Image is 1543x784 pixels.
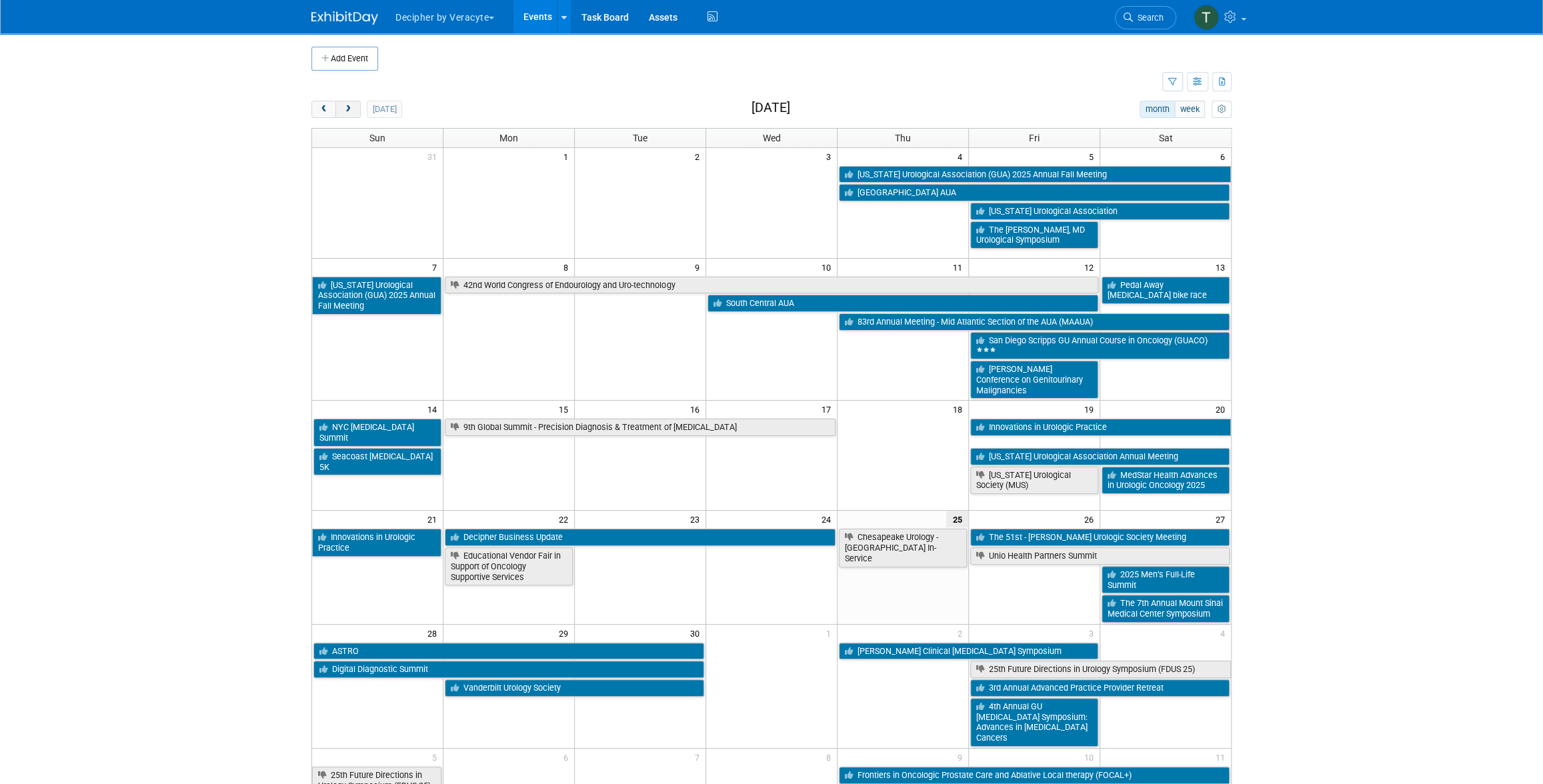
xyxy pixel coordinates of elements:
a: [PERSON_NAME] Clinical [MEDICAL_DATA] Symposium [839,643,1098,660]
span: 5 [431,749,443,765]
span: 4 [956,148,968,165]
a: Digital Diagnostic Summit [313,661,704,678]
a: [US_STATE] Urological Association (GUA) 2025 Annual Fall Meeting [839,166,1231,183]
span: 6 [1219,148,1231,165]
span: 26 [1083,511,1100,527]
a: Vanderbilt Urology Society [445,679,704,697]
a: 83rd Annual Meeting - Mid Atlantic Section of the AUA (MAAUA) [839,313,1230,331]
span: 19 [1083,401,1100,417]
span: 22 [557,511,574,527]
span: 6 [562,749,574,765]
a: Search [1115,6,1176,29]
a: Educational Vendor Fair in Support of Oncology Supportive Services [445,547,573,585]
span: 10 [820,259,837,275]
button: next [335,101,360,118]
a: NYC [MEDICAL_DATA] Summit [313,419,441,446]
a: Decipher Business Update [445,529,836,546]
img: ExhibitDay [311,11,378,25]
a: [US_STATE] Urological Association Annual Meeting [970,448,1230,465]
span: Mon [499,133,518,143]
button: week [1174,101,1205,118]
a: Chesapeake Urology - [GEOGRAPHIC_DATA] In-Service [839,529,967,567]
a: 4th Annual GU [MEDICAL_DATA] Symposium: Advances in [MEDICAL_DATA] Cancers [970,698,1098,747]
a: San Diego Scripps GU Annual Course in Oncology (GUACO) [970,332,1230,359]
button: Add Event [311,47,378,71]
a: Seacoast [MEDICAL_DATA] 5K [313,448,441,475]
a: [US_STATE] Urological Association (GUA) 2025 Annual Fall Meeting [312,277,441,315]
a: Unio Health Partners Summit [970,547,1230,565]
span: 17 [820,401,837,417]
span: Sat [1158,133,1172,143]
span: 18 [952,401,968,417]
a: Pedal Away [MEDICAL_DATA] bike race [1102,277,1230,304]
a: 2025 Men’s Full-Life Summit [1102,566,1230,593]
span: 31 [426,148,443,165]
span: 4 [1219,625,1231,641]
span: 7 [431,259,443,275]
a: Innovations in Urologic Practice [970,419,1231,436]
a: [GEOGRAPHIC_DATA] AUA [839,184,1230,201]
span: 7 [693,749,705,765]
span: 8 [562,259,574,275]
span: 9 [956,749,968,765]
span: Thu [895,133,911,143]
span: 25 [946,511,968,527]
a: 9th Global Summit - Precision Diagnosis & Treatment of [MEDICAL_DATA] [445,419,836,436]
button: [DATE] [367,101,402,118]
span: 11 [1214,749,1231,765]
a: [PERSON_NAME] Conference on Genitourinary Malignancies [970,361,1098,399]
a: 25th Future Directions in Urology Symposium (FDUS 25) [970,661,1231,678]
h2: [DATE] [751,101,790,115]
span: 28 [426,625,443,641]
span: 16 [689,401,705,417]
span: 1 [562,148,574,165]
img: Tony Alvarado [1194,5,1219,30]
a: The 51st - [PERSON_NAME] Urologic Society Meeting [970,529,1230,546]
span: 10 [1083,749,1100,765]
span: 11 [952,259,968,275]
button: prev [311,101,336,118]
span: 1 [825,625,837,641]
span: 12 [1083,259,1100,275]
span: Fri [1029,133,1040,143]
span: 15 [557,401,574,417]
span: Sun [369,133,385,143]
a: The 7th Annual Mount Sinai Medical Center Symposium [1102,595,1230,622]
a: ASTRO [313,643,704,660]
span: 3 [1088,625,1100,641]
a: [US_STATE] Urological Association [970,203,1230,220]
span: 20 [1214,401,1231,417]
span: Search [1133,13,1164,23]
span: 2 [693,148,705,165]
span: 14 [426,401,443,417]
a: [US_STATE] Urological Society (MUS) [970,467,1098,494]
span: 3 [825,148,837,165]
span: 2 [956,625,968,641]
button: myCustomButton [1212,101,1232,118]
i: Personalize Calendar [1217,105,1226,114]
span: 13 [1214,259,1231,275]
span: 23 [689,511,705,527]
span: 9 [693,259,705,275]
a: South Central AUA [707,295,1098,312]
a: MedStar Health Advances in Urologic Oncology 2025 [1102,467,1230,494]
a: 42nd World Congress of Endourology and Uro-technology [445,277,1098,294]
span: 30 [689,625,705,641]
span: Tue [633,133,647,143]
span: 21 [426,511,443,527]
span: 29 [557,625,574,641]
span: Wed [762,133,780,143]
span: 24 [820,511,837,527]
a: Frontiers in Oncologic Prostate Care and Ablative Local therapy (FOCAL+) [839,767,1230,784]
button: month [1140,101,1175,118]
span: 8 [825,749,837,765]
a: The [PERSON_NAME], MD Urological Symposium [970,221,1098,249]
a: Innovations in Urologic Practice [312,529,441,556]
span: 5 [1088,148,1100,165]
a: 3rd Annual Advanced Practice Provider Retreat [970,679,1230,697]
span: 27 [1214,511,1231,527]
